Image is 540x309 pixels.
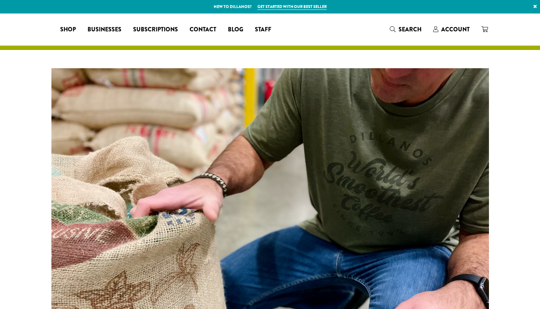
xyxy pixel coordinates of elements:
[54,24,82,35] a: Shop
[384,23,427,35] a: Search
[190,25,216,34] span: Contact
[60,25,76,34] span: Shop
[257,4,327,10] a: Get started with our best seller
[441,25,470,34] span: Account
[133,25,178,34] span: Subscriptions
[228,25,243,34] span: Blog
[399,25,421,34] span: Search
[255,25,271,34] span: Staff
[249,24,277,35] a: Staff
[88,25,121,34] span: Businesses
